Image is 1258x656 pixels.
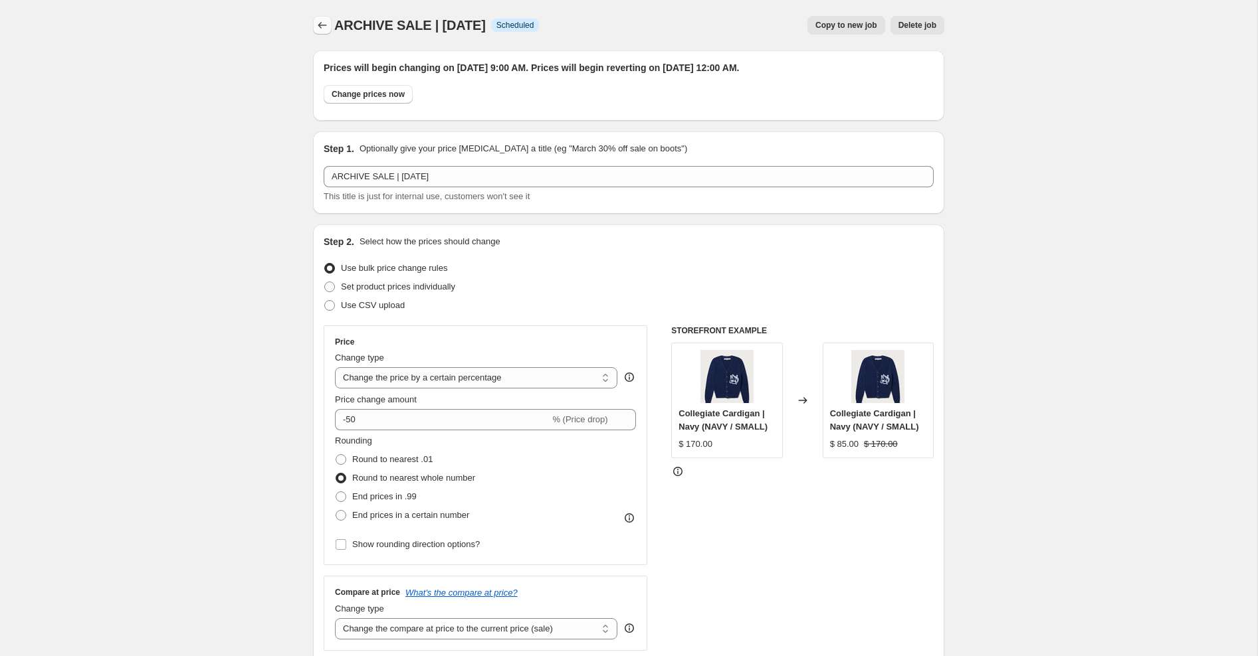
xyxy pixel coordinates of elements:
div: help [623,621,636,635]
span: Show rounding direction options? [352,539,480,549]
span: ARCHIVE SALE | [DATE] [334,18,486,33]
h6: STOREFRONT EXAMPLE [671,325,934,336]
span: Scheduled [496,20,534,31]
span: Set product prices individually [341,282,455,291]
input: -15 [335,409,550,430]
button: Price change jobs [313,16,332,35]
h2: Step 1. [324,142,354,155]
strike: $ 170.00 [864,438,898,451]
p: Optionally give your price [MEDICAL_DATA] a title (eg "March 30% off sale on boots") [360,142,687,155]
h2: Step 2. [324,235,354,248]
input: 30% off holiday sale [324,166,934,187]
h3: Price [335,337,354,347]
span: Round to nearest whole number [352,473,475,483]
button: Copy to new job [807,16,885,35]
img: COLLEGIATE_CARDIGAN_NAVY_1_80x.jpg [851,350,904,403]
div: $ 170.00 [679,438,712,451]
span: Round to nearest .01 [352,454,433,464]
span: Collegiate Cardigan | Navy (NAVY / SMALL) [830,408,919,432]
span: Price change amount [335,394,417,404]
span: Collegiate Cardigan | Navy (NAVY / SMALL) [679,408,768,432]
span: Use CSV upload [341,300,405,310]
h3: Compare at price [335,587,400,598]
h2: Prices will begin changing on [DATE] 9:00 AM. Prices will begin reverting on [DATE] 12:00 AM. [324,61,934,74]
p: Select how the prices should change [360,235,500,248]
span: End prices in .99 [352,491,417,501]
span: Delete job [898,20,936,31]
span: Copy to new job [815,20,877,31]
span: Use bulk price change rules [341,263,447,273]
button: Delete job [891,16,944,35]
div: help [623,370,636,384]
span: Change type [335,604,384,614]
span: End prices in a certain number [352,510,469,520]
div: $ 85.00 [830,438,859,451]
span: Change type [335,353,384,363]
button: Change prices now [324,85,413,104]
span: Change prices now [332,89,405,100]
span: Rounding [335,436,372,446]
span: This title is just for internal use, customers won't see it [324,191,530,201]
img: COLLEGIATE_CARDIGAN_NAVY_1_80x.jpg [700,350,754,403]
span: % (Price drop) [552,414,607,424]
button: What's the compare at price? [405,588,518,598]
